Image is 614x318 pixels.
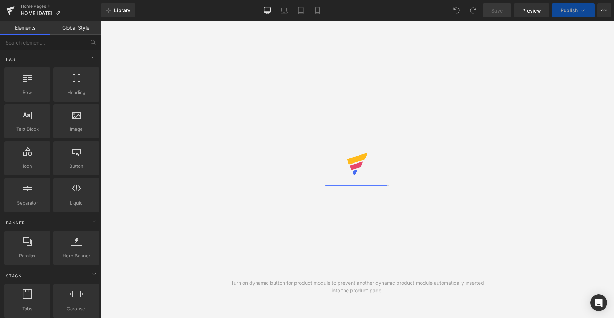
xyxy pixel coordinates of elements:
div: Turn on dynamic button for product module to prevent another dynamic product module automatically... [229,279,486,294]
span: Carousel [55,305,97,312]
span: Button [55,162,97,170]
span: Preview [522,7,541,14]
span: Base [5,56,19,63]
span: HOME [DATE] [21,10,52,16]
span: Image [55,126,97,133]
a: Laptop [276,3,292,17]
span: Stack [5,272,22,279]
span: Heading [55,89,97,96]
span: Publish [560,8,578,13]
a: Mobile [309,3,326,17]
span: Banner [5,220,26,226]
button: More [597,3,611,17]
button: Redo [466,3,480,17]
a: Tablet [292,3,309,17]
span: Text Block [6,126,48,133]
button: Undo [450,3,463,17]
span: Separator [6,199,48,207]
span: Parallax [6,252,48,260]
span: Hero Banner [55,252,97,260]
a: Desktop [259,3,276,17]
span: Row [6,89,48,96]
div: Open Intercom Messenger [590,294,607,311]
a: Preview [514,3,549,17]
a: New Library [101,3,135,17]
span: Icon [6,162,48,170]
span: Tabs [6,305,48,312]
a: Global Style [50,21,101,35]
span: Liquid [55,199,97,207]
button: Publish [552,3,595,17]
span: Save [491,7,503,14]
span: Library [114,7,130,14]
a: Home Pages [21,3,101,9]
